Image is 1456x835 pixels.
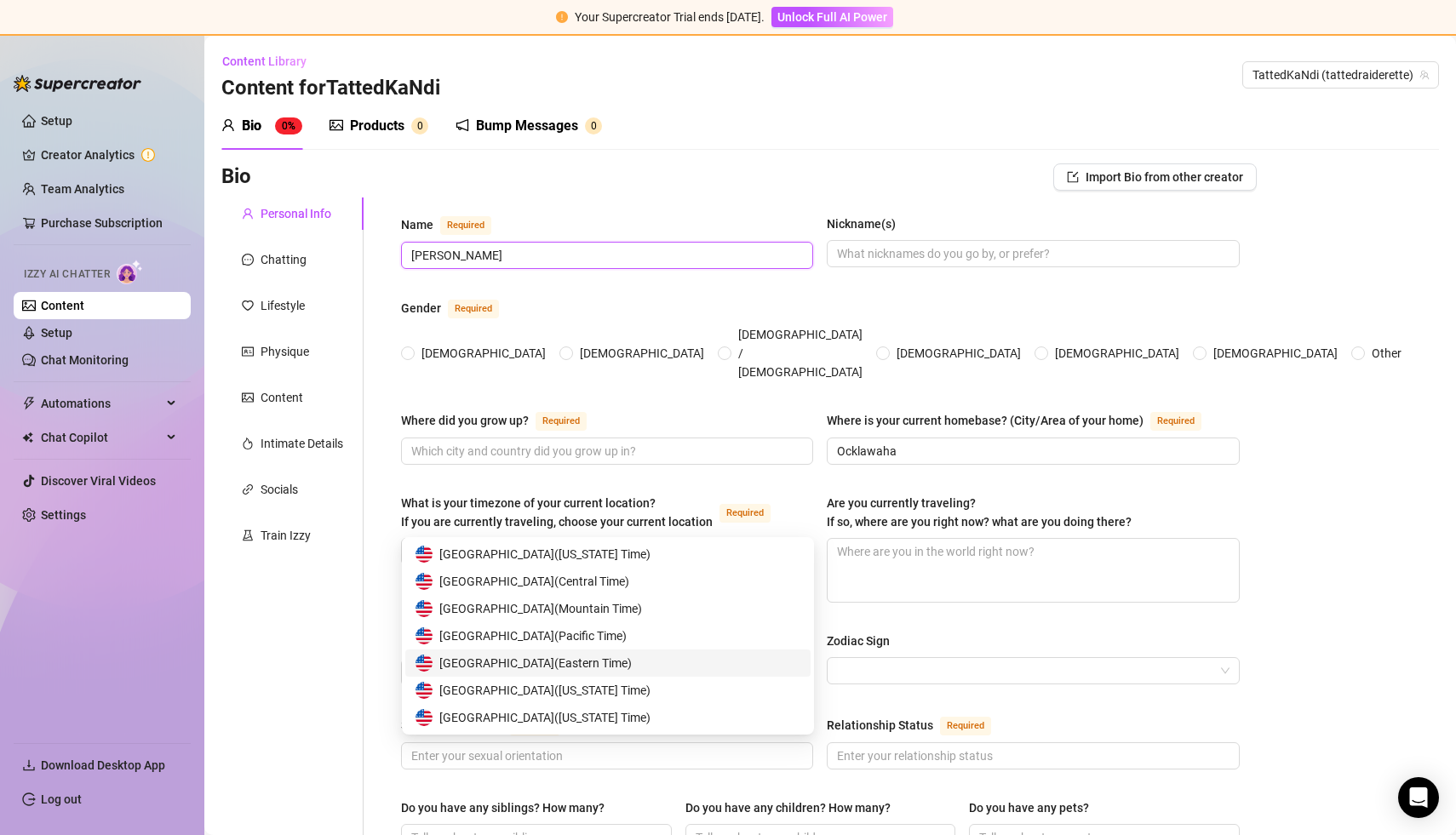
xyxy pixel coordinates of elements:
span: [DEMOGRAPHIC_DATA] [573,344,711,363]
span: [GEOGRAPHIC_DATA] ( Central Time ) [439,572,629,591]
span: [DEMOGRAPHIC_DATA] [415,344,553,363]
span: thunderbolt [22,397,36,410]
span: Required [719,504,771,523]
span: [GEOGRAPHIC_DATA] ( Mountain Time ) [439,599,642,618]
span: [DEMOGRAPHIC_DATA] [1207,344,1344,363]
sup: 0% [275,117,302,134]
span: Required [440,216,491,235]
button: Content Library [221,48,320,75]
div: Do you have any pets? [969,798,1089,817]
input: Name [411,246,800,265]
a: Purchase Subscription [41,209,177,237]
button: Unlock Full AI Power [771,7,893,27]
span: picture [330,118,343,132]
div: Gender [401,299,441,317]
h3: Content for TattedKaNdi [221,75,440,102]
div: Open Intercom Messenger [1398,777,1439,818]
span: Required [940,717,991,735]
div: Relationship Status [827,716,933,735]
label: Birth Date [401,632,532,652]
span: Are you currently traveling? If so, where are you right now? what are you doing there? [827,496,1132,529]
span: [DEMOGRAPHIC_DATA] / [DEMOGRAPHIC_DATA] [731,325,869,381]
span: import [1067,171,1079,183]
input: Nickname(s) [837,244,1225,263]
div: Sexual Orientation [401,716,502,735]
span: download [22,758,36,772]
div: Do you have any siblings? How many? [401,798,605,817]
span: [DEMOGRAPHIC_DATA] [890,344,1028,363]
span: user [221,118,235,132]
span: What is your timezone of your current location? If you are currently traveling, choose your curre... [401,496,713,529]
label: Relationship Status [827,715,1010,735]
div: Nickname(s) [827,214,896,233]
div: Where did you grow up? [401,411,529,430]
img: us [416,600,433,617]
div: Products [350,116,404,136]
input: Relationship Status [837,746,1225,765]
div: Do you have any children? How many? [685,798,891,817]
div: Zodiac Sign [827,632,890,650]
span: user [242,208,254,220]
a: Content [41,299,84,312]
span: fire [242,438,254,449]
label: Where is your current homebase? (City/Area of your home) [827,410,1220,431]
input: Where did you grow up? [411,442,800,460]
label: Zodiac Sign [827,632,902,650]
label: Nickname(s) [827,214,908,233]
a: Setup [41,326,72,340]
img: us [416,682,433,699]
sup: 0 [585,117,602,134]
img: us [416,655,433,672]
input: Where is your current homebase? (City/Area of your home) [837,442,1225,460]
label: Name [401,214,510,235]
input: Sexual Orientation [411,746,800,765]
span: [GEOGRAPHIC_DATA] ( [US_STATE] Time ) [439,545,651,563]
span: Unlock Full AI Power [777,10,887,24]
span: picture [242,392,254,403]
label: Gender [401,298,518,318]
div: Birth Date [401,632,456,651]
a: Creator Analytics exclamation-circle [41,141,177,169]
span: [GEOGRAPHIC_DATA] ( Eastern Time ) [439,654,632,672]
span: message [242,254,254,266]
img: us [416,573,433,590]
div: Personal Info [261,204,331,223]
span: TattedKaNdi (tattedraiderette) [1253,62,1429,88]
sup: 0 [411,117,428,134]
label: Sexual Orientation [401,715,579,735]
a: Setup [41,114,72,128]
img: us [416,709,433,726]
span: Izzy AI Chatter [24,266,110,283]
img: us [416,627,433,644]
span: [GEOGRAPHIC_DATA] ( [US_STATE] Time ) [439,681,651,700]
h3: Bio [221,163,251,191]
a: Chat Monitoring [41,353,129,367]
img: us [416,546,433,563]
span: Required [536,412,587,431]
a: Discover Viral Videos [41,474,156,488]
a: Unlock Full AI Power [771,10,893,24]
img: AI Chatter [117,260,143,284]
label: Do you have any children? How many? [685,798,903,817]
span: heart [242,300,254,312]
span: exclamation-circle [556,11,568,23]
span: team [1419,70,1430,80]
span: idcard [242,346,254,357]
span: notification [456,118,469,132]
span: Other [1365,344,1408,363]
div: Chatting [261,250,307,269]
span: [DEMOGRAPHIC_DATA] [1048,344,1186,363]
span: [GEOGRAPHIC_DATA] ( Pacific Time ) [439,626,627,645]
div: Intimate Details [261,434,343,453]
div: Content [261,388,303,407]
span: Required [1150,412,1201,431]
span: experiment [242,529,254,541]
a: Settings [41,508,86,522]
span: Download Desktop App [41,758,165,772]
label: Where did you grow up? [401,410,605,431]
span: Automations [41,390,162,417]
div: Train Izzy [261,526,311,545]
span: Required [448,300,499,318]
div: Physique [261,342,309,361]
div: Lifestyle [261,296,305,315]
